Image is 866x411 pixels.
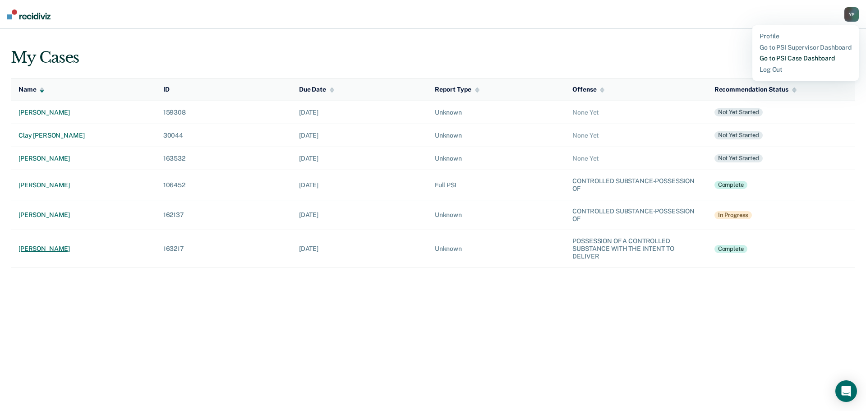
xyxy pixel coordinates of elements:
[844,7,859,22] button: YP
[760,66,852,74] a: Log Out
[844,7,859,22] div: Y P
[163,86,170,93] div: ID
[292,200,428,230] td: [DATE]
[428,147,566,170] td: Unknown
[572,86,604,93] div: Offense
[428,101,566,124] td: Unknown
[18,245,149,253] div: [PERSON_NAME]
[156,200,292,230] td: 162137
[714,131,763,139] div: Not yet started
[714,245,747,253] div: Complete
[572,132,700,139] div: None Yet
[714,86,797,93] div: Recommendation Status
[156,170,292,200] td: 106452
[435,86,479,93] div: Report Type
[18,211,149,219] div: [PERSON_NAME]
[292,147,428,170] td: [DATE]
[11,48,79,67] div: My Cases
[760,55,852,62] a: Go to PSI Case Dashboard
[572,177,700,193] div: CONTROLLED SUBSTANCE-POSSESSION OF
[292,101,428,124] td: [DATE]
[428,170,566,200] td: Full PSI
[714,108,763,116] div: Not yet started
[760,32,852,40] a: Profile
[7,9,51,19] img: Recidiviz
[18,132,149,139] div: clay [PERSON_NAME]
[714,211,752,219] div: In Progress
[292,170,428,200] td: [DATE]
[714,181,747,189] div: Complete
[572,237,700,260] div: POSSESSION OF A CONTROLLED SUBSTANCE WITH THE INTENT TO DELIVER
[428,200,566,230] td: Unknown
[18,155,149,162] div: [PERSON_NAME]
[292,230,428,268] td: [DATE]
[428,230,566,268] td: Unknown
[572,208,700,223] div: CONTROLLED SUBSTANCE-POSSESSION OF
[156,147,292,170] td: 163532
[18,181,149,189] div: [PERSON_NAME]
[428,124,566,147] td: Unknown
[572,109,700,116] div: None Yet
[156,124,292,147] td: 30044
[156,101,292,124] td: 159308
[292,124,428,147] td: [DATE]
[18,86,44,93] div: Name
[760,44,852,51] a: Go to PSI Supervisor Dashboard
[835,380,857,402] div: Open Intercom Messenger
[156,230,292,268] td: 163217
[714,154,763,162] div: Not yet started
[18,109,149,116] div: [PERSON_NAME]
[572,155,700,162] div: None Yet
[299,86,334,93] div: Due Date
